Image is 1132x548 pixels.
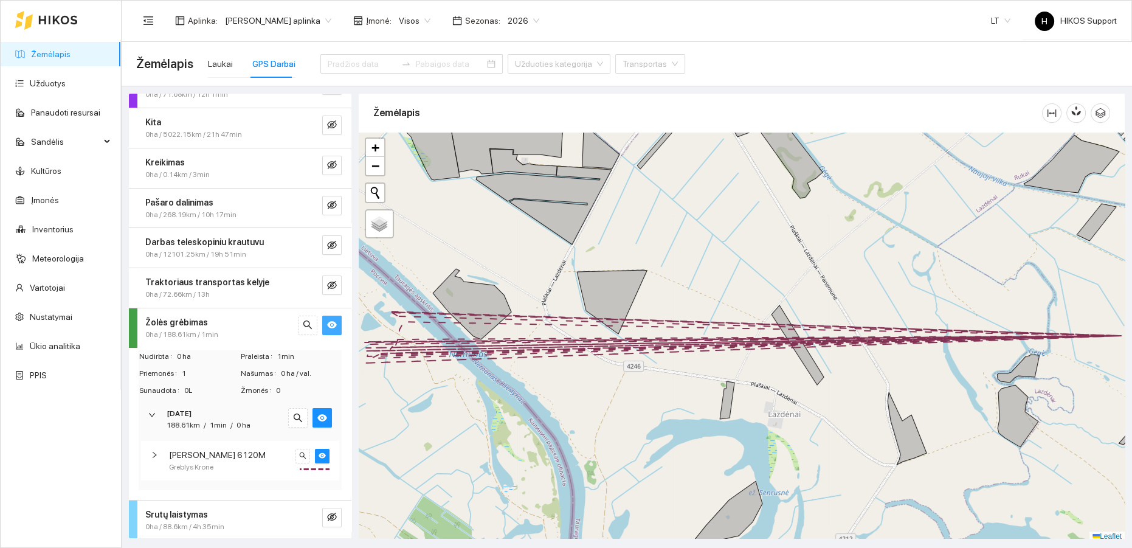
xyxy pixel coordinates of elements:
[293,413,303,425] span: search
[416,57,485,71] input: Pabaigos data
[129,108,351,148] div: Kita0ha / 5022.15km / 21h 47mineye-invisible
[145,510,208,519] strong: Srutų laistymas
[508,12,539,30] span: 2026
[322,156,342,175] button: eye-invisible
[299,452,306,460] span: search
[129,268,351,308] div: Traktoriaus transportas kelyje0ha / 72.66km / 13heye-invisible
[1092,532,1122,541] a: Leaflet
[148,411,156,418] span: right
[1035,16,1117,26] span: HIKOS Support
[366,210,393,237] a: Layers
[1041,12,1047,31] span: H
[143,15,154,26] span: menu-fold
[327,512,337,524] span: eye-invisible
[401,59,411,69] span: to
[31,49,71,59] a: Žemėlapis
[30,78,66,88] a: Užduotys
[295,449,310,463] button: search
[145,89,228,100] span: 0ha / 71.68km / 12h 1min
[31,166,61,176] a: Kultūros
[129,308,351,348] div: Žolės grėbimas0ha / 188.61km / 1minsearcheye
[303,320,312,331] span: search
[177,351,240,362] span: 0 ha
[145,289,210,300] span: 0ha / 72.66km / 13h
[31,195,59,205] a: Įmonės
[208,57,233,71] div: Laukai
[327,160,337,172] span: eye-invisible
[32,254,84,263] a: Meteorologija
[31,130,100,154] span: Sandėlis
[1042,103,1061,123] button: column-width
[327,240,337,252] span: eye-invisible
[145,158,185,167] strong: Kreikimas
[230,421,233,429] span: /
[129,189,351,228] div: Pašaro dalinimas0ha / 268.19km / 10h 17mineye-invisible
[145,117,161,127] strong: Kita
[145,277,269,287] strong: Traktoriaus transportas kelyje
[366,14,392,27] span: Įmonė :
[151,451,158,459] span: right
[366,157,384,175] a: Zoom out
[328,57,396,71] input: Pradžios data
[139,351,177,362] span: Nudirbta
[401,59,411,69] span: swap-right
[371,140,379,155] span: +
[322,508,342,527] button: eye-invisible
[182,368,240,380] span: 1
[139,385,184,397] span: Sunaudota
[319,452,326,460] span: eye
[210,421,227,429] span: 1min
[145,317,208,327] strong: Žolės grėbimas
[169,448,266,462] span: [PERSON_NAME] 6120M
[315,449,330,463] button: eye
[371,158,379,173] span: −
[991,12,1010,30] span: LT
[136,54,193,74] span: Žemėlapis
[252,57,295,71] div: GPS Darbai
[145,329,218,341] span: 0ha / 188.61km / 1min
[225,12,331,30] span: Edgaro Sudeikio aplinka
[184,385,240,397] span: 0L
[322,316,342,335] button: eye
[322,196,342,215] button: eye-invisible
[322,116,342,135] button: eye-invisible
[327,200,337,212] span: eye-invisible
[276,385,341,397] span: 0
[129,501,351,540] div: Srutų laistymas0ha / 88.6km / 4h 35mineye-invisible
[145,198,213,207] strong: Pašaro dalinimas
[129,228,351,268] div: Darbas teleskopiniu krautuvu0ha / 12101.25km / 19h 51mineye-invisible
[136,9,160,33] button: menu-fold
[322,235,342,255] button: eye-invisible
[32,224,74,234] a: Inventorius
[188,14,218,27] span: Aplinka :
[241,368,281,380] span: Našumas
[317,413,327,425] span: eye
[141,441,339,480] div: [PERSON_NAME] 6120MGrėblys Kronesearcheye
[145,249,246,260] span: 0ha / 12101.25km / 19h 51min
[139,368,182,380] span: Priemonės
[373,95,1042,130] div: Žemėlapis
[327,280,337,292] span: eye-invisible
[145,521,224,533] span: 0ha / 88.6km / 4h 35min
[277,351,341,362] span: 1min
[145,169,210,181] span: 0ha / 0.14km / 3min
[30,283,65,293] a: Vartotojai
[327,120,337,131] span: eye-invisible
[169,462,213,473] span: Grėblys Krone
[145,129,242,140] span: 0ha / 5022.15km / 21h 47min
[288,408,308,428] button: search
[241,385,276,397] span: Žmonės
[465,14,500,27] span: Sezonas :
[322,276,342,295] button: eye-invisible
[399,12,430,30] span: Visos
[452,16,462,26] span: calendar
[366,184,384,202] button: Initiate a new search
[366,139,384,157] a: Zoom in
[175,16,185,26] span: layout
[312,408,332,428] button: eye
[204,421,206,429] span: /
[31,108,100,117] a: Panaudoti resursai
[236,421,250,429] span: 0 ha
[1043,108,1061,118] span: column-width
[241,351,277,362] span: Praleista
